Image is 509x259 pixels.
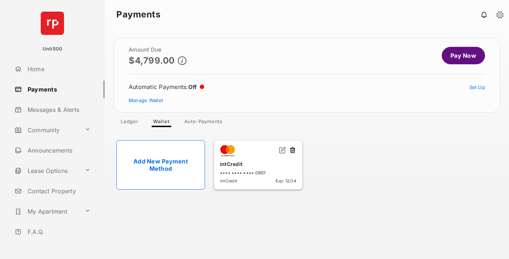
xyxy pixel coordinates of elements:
a: Payments [12,81,105,98]
a: Community [12,121,82,139]
a: Lease Options [12,162,82,179]
div: Automatic Payments : [129,83,204,90]
a: Announcements [12,142,105,159]
a: F.A.Q. [12,223,105,240]
a: Ledger [115,118,144,127]
div: intCredit [220,158,296,170]
span: intCredit [220,178,237,183]
div: •••• •••• •••• 0897 [220,170,296,175]
a: Contact Property [12,182,105,200]
img: svg+xml;base64,PHN2ZyB2aWV3Qm94PSIwIDAgMjQgMjQiIHdpZHRoPSIxNiIgaGVpZ2h0PSIxNiIgZmlsbD0ibm9uZSIgeG... [279,146,286,154]
a: Set Up [469,84,485,90]
p: Unit500 [43,45,63,53]
a: My Apartment [12,203,82,220]
a: Wallet [147,118,176,127]
a: Add New Payment Method [116,140,205,190]
a: Messages & Alerts [12,101,105,118]
a: Auto-Payments [179,118,228,127]
h2: Amount Due [129,47,187,53]
a: Home [12,60,105,78]
span: Exp: 12/34 [276,178,296,183]
strong: Payments [116,10,160,19]
a: Manage Wallet [129,97,163,103]
span: Off [188,84,197,90]
img: svg+xml;base64,PHN2ZyB4bWxucz0iaHR0cDovL3d3dy53My5vcmcvMjAwMC9zdmciIHdpZHRoPSI2NCIgaGVpZ2h0PSI2NC... [41,12,64,35]
p: $4,799.00 [129,56,175,65]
